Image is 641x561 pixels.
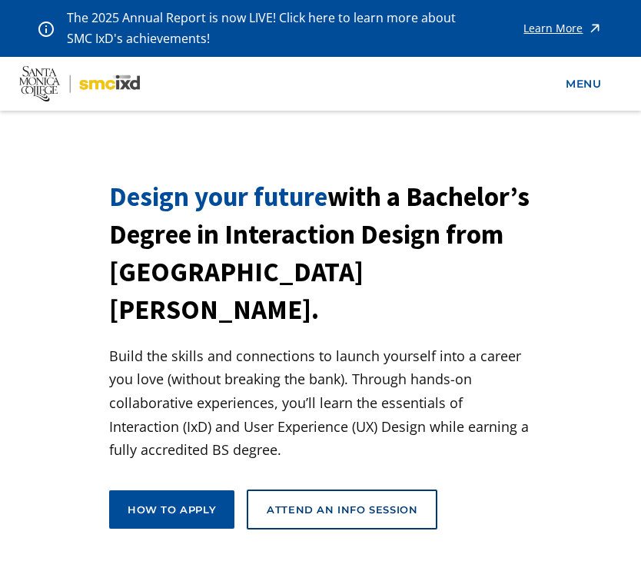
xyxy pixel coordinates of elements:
[587,8,603,49] img: icon - arrow - alert
[128,503,216,516] div: How to apply
[247,490,437,529] a: Attend an Info Session
[109,180,327,214] span: Design your future
[109,490,234,529] a: How to apply
[19,66,140,101] img: Santa Monica College - SMC IxD logo
[109,344,532,462] p: Build the skills and connections to launch yourself into a career you love (without breaking the ...
[67,8,464,49] p: The 2025 Annual Report is now LIVE! Click here to learn more about SMC IxD's achievements!
[267,503,417,516] div: Attend an Info Session
[523,8,603,49] a: Learn More
[558,70,609,98] a: menu
[523,23,583,34] div: Learn More
[38,21,54,37] img: icon - information - alert
[109,178,532,329] h1: with a Bachelor’s Degree in Interaction Design from [GEOGRAPHIC_DATA][PERSON_NAME].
